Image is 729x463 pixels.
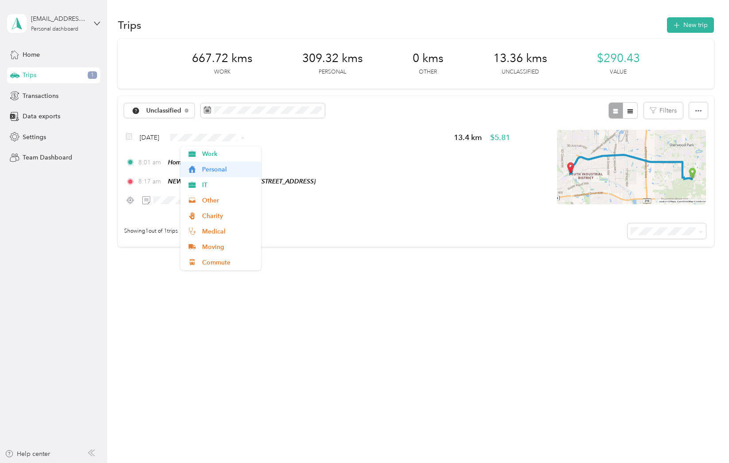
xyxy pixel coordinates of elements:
[557,130,706,204] img: minimap
[118,20,141,30] h1: Trips
[5,449,50,459] button: Help center
[202,165,255,174] span: Personal
[413,51,444,66] span: 0 kms
[454,132,482,143] span: 13.4 km
[202,258,255,267] span: Commute
[419,68,437,76] p: Other
[88,71,97,79] span: 1
[146,108,182,114] span: Unclassified
[319,68,346,76] p: Personal
[667,17,714,33] button: New trip
[140,133,159,142] span: [DATE]
[214,68,230,76] p: Work
[202,227,255,236] span: Medical
[679,413,729,463] iframe: Everlance-gr Chat Button Frame
[202,211,255,221] span: Charity
[23,153,72,162] span: Team Dashboard
[610,68,627,76] p: Value
[202,149,255,159] span: Work
[490,132,510,143] span: $5.81
[644,102,683,119] button: Filters
[597,51,640,66] span: $290.43
[502,68,539,76] p: Unclassified
[23,70,36,80] span: Trips
[192,51,253,66] span: 667.72 kms
[23,91,58,101] span: Transactions
[168,159,246,166] span: Home ([STREET_ADDRESS])
[23,112,60,121] span: Data exports
[202,180,255,190] span: IT
[31,14,86,23] div: [EMAIL_ADDRESS][DOMAIN_NAME]
[31,27,78,32] div: Personal dashboard
[202,242,255,252] span: Moving
[23,132,46,142] span: Settings
[202,196,255,205] span: Other
[118,227,178,235] span: Showing 1 out of 1 trips
[168,178,316,185] span: NEW Aslan Computer Systems ([STREET_ADDRESS]
[23,50,40,59] span: Home
[138,177,164,186] span: 8:17 am
[138,158,164,167] span: 8:01 am
[493,51,547,66] span: 13.36 kms
[302,51,363,66] span: 309.32 kms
